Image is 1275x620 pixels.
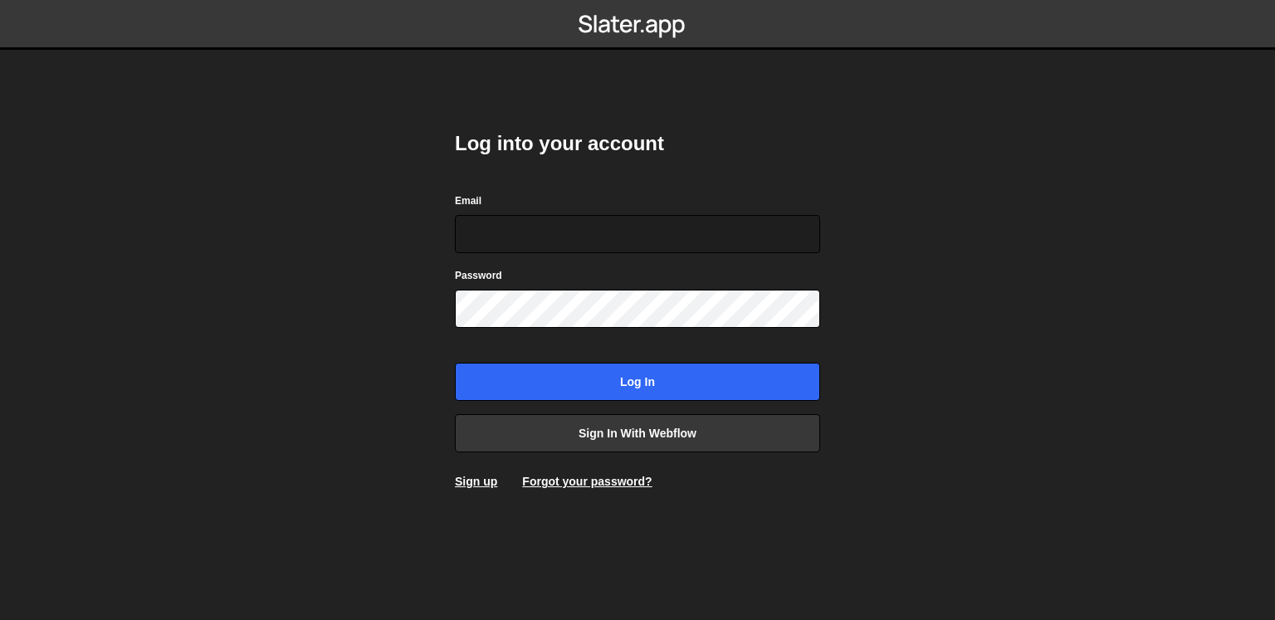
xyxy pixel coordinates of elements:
a: Forgot your password? [522,475,652,488]
h2: Log into your account [455,130,820,157]
a: Sign up [455,475,497,488]
input: Log in [455,363,820,401]
label: Email [455,193,481,209]
label: Password [455,267,502,284]
a: Sign in with Webflow [455,414,820,452]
